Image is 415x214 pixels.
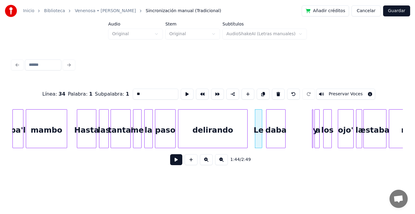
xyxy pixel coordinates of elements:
[302,5,349,16] button: Añadir créditos
[241,157,251,163] span: 2:49
[5,5,17,17] img: youka
[23,8,34,14] a: Inicio
[89,91,92,97] span: 1
[68,90,92,98] div: Palabra :
[146,8,221,14] span: Sincronización manual (Tradicional)
[59,91,65,97] span: 34
[75,8,136,14] a: Venenosa • [PERSON_NAME]
[126,91,129,97] span: 1
[222,22,307,26] label: Subtítulos
[352,5,381,16] button: Cancelar
[230,157,240,163] span: 1:44
[383,5,410,16] button: Guardar
[230,157,245,163] div: /
[95,90,129,98] div: Subpalabra :
[389,190,408,208] a: Chat abierto
[108,22,163,26] label: Audio
[23,8,221,14] nav: breadcrumb
[44,8,65,14] a: Biblioteca
[316,89,375,100] button: Toggle
[42,90,65,98] div: Línea :
[165,22,220,26] label: Stem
